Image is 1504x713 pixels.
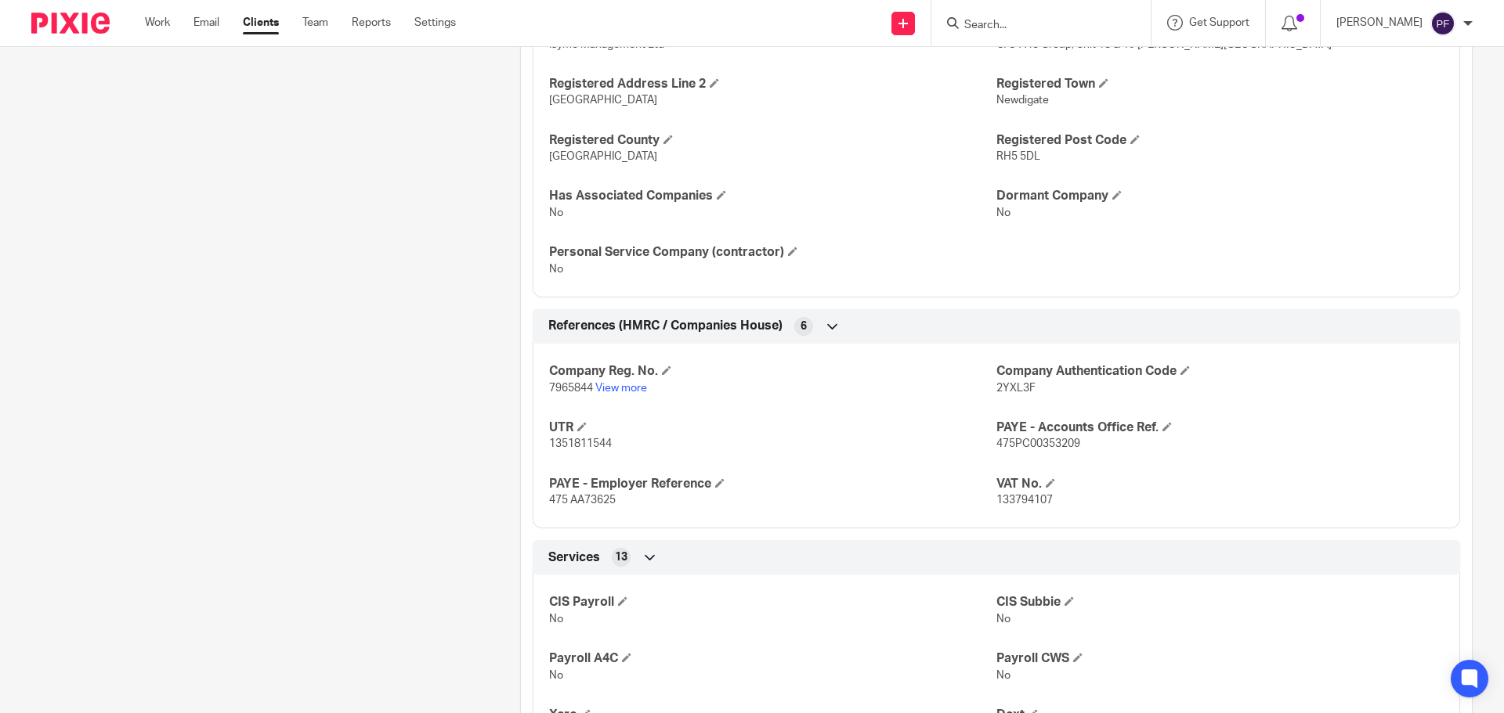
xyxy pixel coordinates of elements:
[549,476,996,492] h4: PAYE - Employer Reference
[548,318,783,334] span: References (HMRC / Companies House)
[996,95,1049,106] span: Newdigate
[302,15,328,31] a: Team
[1336,15,1423,31] p: [PERSON_NAME]
[996,650,1444,667] h4: Payroll CWS
[801,319,807,334] span: 6
[549,39,664,50] span: Isymo Management Ltd
[595,383,647,394] a: View more
[31,13,110,34] img: Pixie
[996,39,1332,50] span: C/O A4c Group, Unit 18 & 19 [PERSON_NAME][GEOGRAPHIC_DATA]
[996,383,1036,394] span: 2YXL3F
[549,363,996,380] h4: Company Reg. No.
[1189,17,1249,28] span: Get Support
[996,670,1010,681] span: No
[549,151,657,162] span: [GEOGRAPHIC_DATA]
[549,495,616,506] span: 475 AA73625
[549,670,563,681] span: No
[145,15,170,31] a: Work
[193,15,219,31] a: Email
[549,594,996,610] h4: CIS Payroll
[996,614,1010,625] span: No
[615,549,627,565] span: 13
[549,438,612,449] span: 1351811544
[549,76,996,92] h4: Registered Address Line 2
[996,495,1053,506] span: 133794107
[549,264,563,275] span: No
[549,650,996,667] h4: Payroll A4C
[243,15,279,31] a: Clients
[549,614,563,625] span: No
[1430,11,1455,36] img: svg%3E
[996,476,1444,492] h4: VAT No.
[996,438,1080,449] span: 475PC00353209
[549,244,996,261] h4: Personal Service Company (contractor)
[996,76,1444,92] h4: Registered Town
[414,15,456,31] a: Settings
[548,549,600,566] span: Services
[996,420,1444,436] h4: PAYE - Accounts Office Ref.
[549,383,593,394] span: 7965844
[996,132,1444,149] h4: Registered Post Code
[549,188,996,204] h4: Has Associated Companies
[549,95,657,106] span: [GEOGRAPHIC_DATA]
[549,132,996,149] h4: Registered County
[549,420,996,436] h4: UTR
[963,19,1104,33] input: Search
[352,15,391,31] a: Reports
[996,151,1040,162] span: RH5 5DL
[996,207,1010,218] span: No
[996,363,1444,380] h4: Company Authentication Code
[996,594,1444,610] h4: CIS Subbie
[996,188,1444,204] h4: Dormant Company
[549,207,563,218] span: No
